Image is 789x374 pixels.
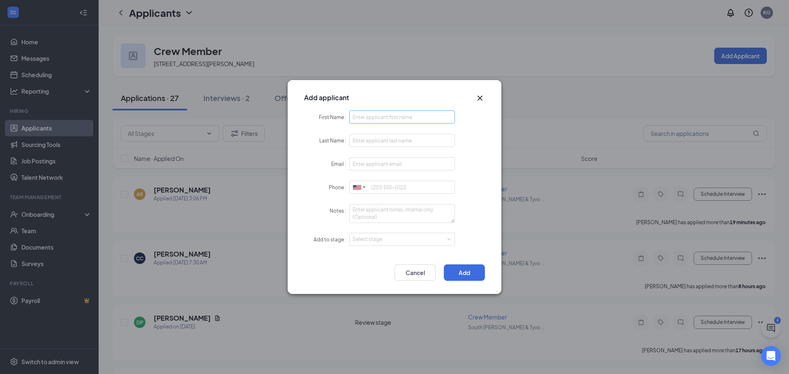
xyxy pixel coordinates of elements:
[444,264,485,281] button: Add
[350,181,369,194] div: United States: +1
[349,134,455,147] input: Last Name
[319,138,349,144] label: Last Name
[353,235,448,243] div: Select stage
[475,93,485,103] svg: Cross
[329,184,349,190] label: Phone
[331,161,349,167] label: Email
[330,208,349,214] label: Notes
[349,157,455,170] input: Email
[304,93,349,102] h3: Add applicant
[319,114,349,120] label: First Name
[349,110,455,124] input: First Name
[394,264,436,281] button: Cancel
[314,236,349,243] label: Add to stage
[349,204,455,223] textarea: Notes
[761,346,781,366] div: Open Intercom Messenger
[349,181,455,194] input: (201) 555-0123
[475,93,485,103] button: Close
